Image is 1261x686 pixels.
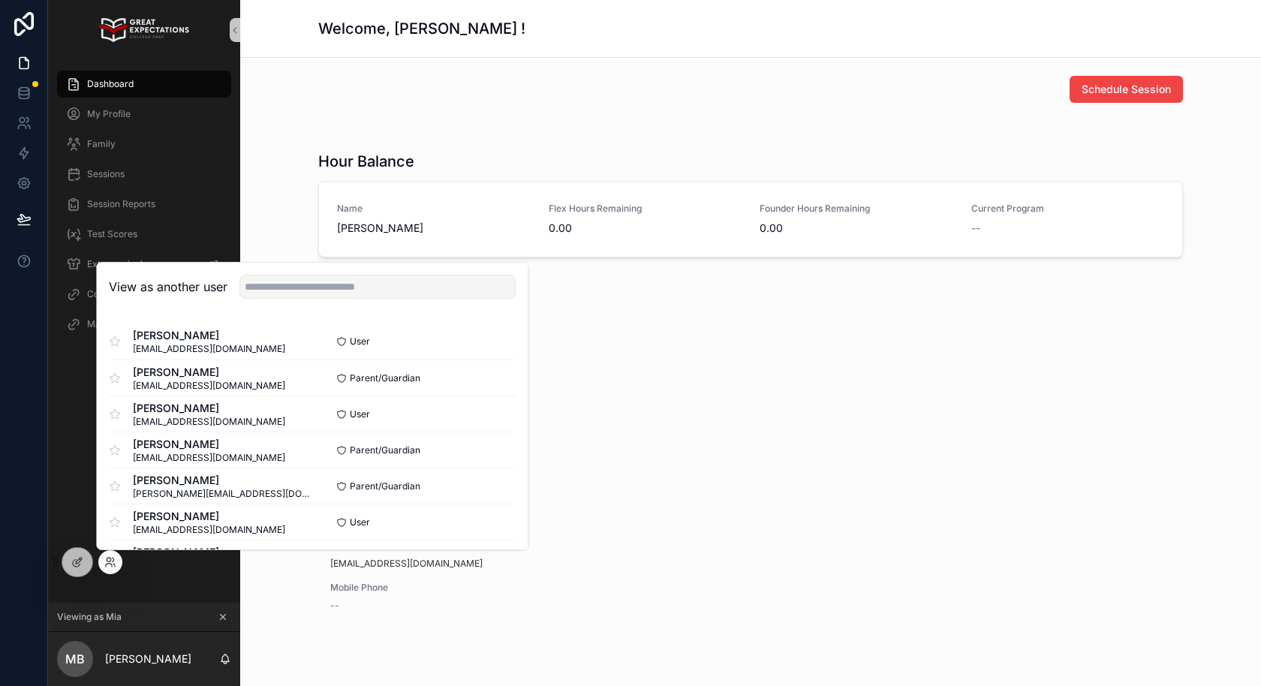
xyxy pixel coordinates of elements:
[133,364,285,379] span: [PERSON_NAME]
[48,60,240,357] div: scrollable content
[99,18,188,42] img: App logo
[133,379,285,391] span: [EMAIL_ADDRESS][DOMAIN_NAME]
[57,191,231,218] a: Session Reports
[57,311,231,338] a: Make a Purchase
[350,335,370,348] span: User
[57,221,231,248] a: Test Scores
[133,415,285,427] span: [EMAIL_ADDRESS][DOMAIN_NAME]
[133,343,285,355] span: [EMAIL_ADDRESS][DOMAIN_NAME]
[1070,76,1183,103] button: Schedule Session
[133,451,285,463] span: [EMAIL_ADDRESS][DOMAIN_NAME]
[337,203,531,215] span: Name
[971,203,1165,215] span: Current Program
[350,516,370,528] span: User
[57,71,231,98] a: Dashboard
[87,258,156,270] span: Extracurriculars
[318,18,525,39] h1: Welcome, [PERSON_NAME] !
[330,600,339,612] span: --
[57,281,231,308] a: CounselMore
[133,487,312,499] span: [PERSON_NAME][EMAIL_ADDRESS][DOMAIN_NAME]
[350,408,370,420] span: User
[105,651,191,666] p: [PERSON_NAME]
[760,221,953,236] span: 0.00
[133,472,312,487] span: [PERSON_NAME]
[971,221,980,236] span: --
[549,221,742,236] span: 0.00
[87,78,134,90] span: Dashboard
[133,508,285,523] span: [PERSON_NAME]
[350,480,420,492] span: Parent/Guardian
[57,251,231,278] a: Extracurriculars
[87,318,161,330] span: Make a Purchase
[133,544,285,559] span: [PERSON_NAME]
[350,372,420,384] span: Parent/Guardian
[57,101,231,128] a: My Profile
[87,138,116,150] span: Family
[760,203,953,215] span: Founder Hours Remaining
[337,221,531,236] span: [PERSON_NAME]
[133,328,285,343] span: [PERSON_NAME]
[133,523,285,535] span: [EMAIL_ADDRESS][DOMAIN_NAME]
[330,582,594,594] span: Mobile Phone
[87,198,155,210] span: Session Reports
[109,278,227,296] h2: View as another user
[57,611,122,623] span: Viewing as Mia
[57,161,231,188] a: Sessions
[1082,82,1171,97] span: Schedule Session
[330,558,483,570] a: [EMAIL_ADDRESS][DOMAIN_NAME]
[87,168,125,180] span: Sessions
[57,131,231,158] a: Family
[87,108,131,120] span: My Profile
[133,436,285,451] span: [PERSON_NAME]
[133,400,285,415] span: [PERSON_NAME]
[65,650,85,668] span: MB
[318,151,414,172] h1: Hour Balance
[87,228,137,240] span: Test Scores
[87,288,144,300] span: CounselMore
[549,203,742,215] span: Flex Hours Remaining
[350,444,420,456] span: Parent/Guardian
